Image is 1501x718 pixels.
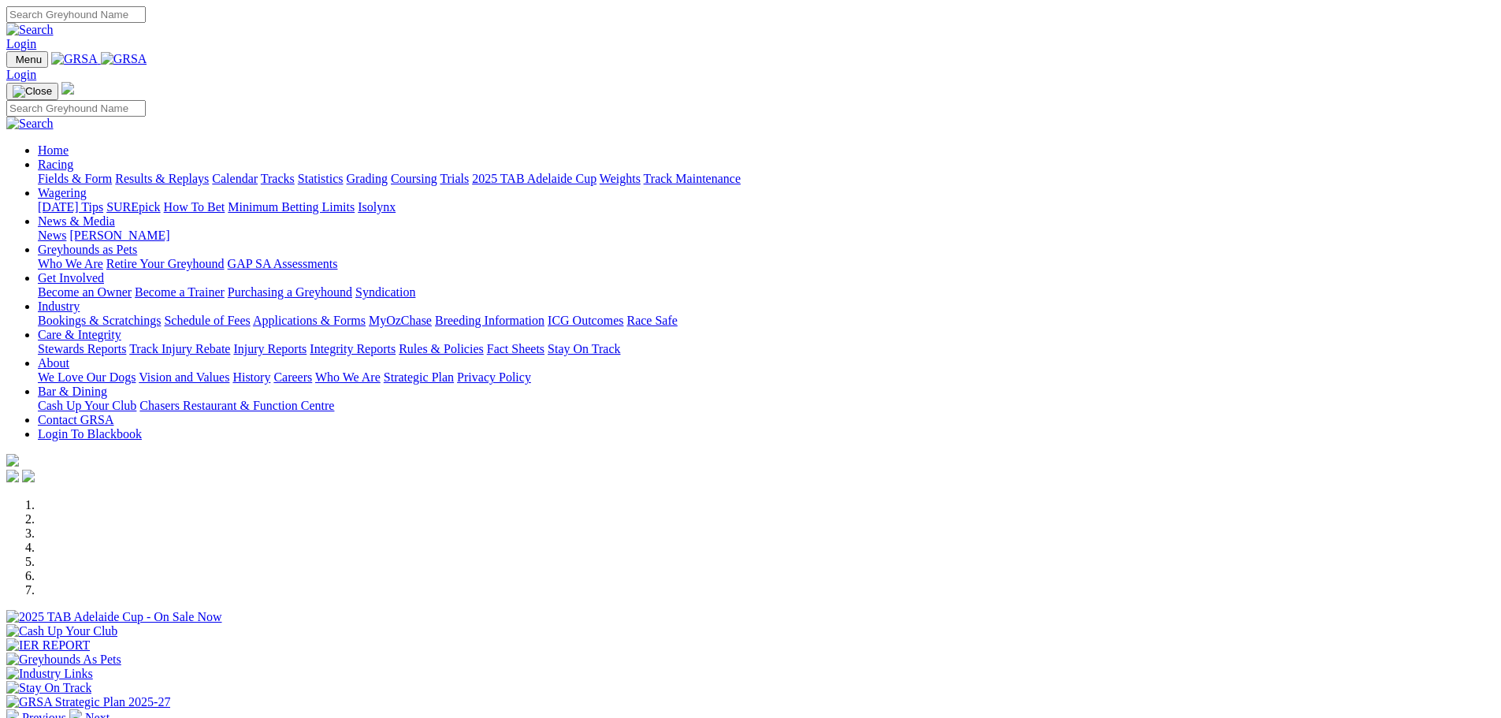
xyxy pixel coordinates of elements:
a: Privacy Policy [457,370,531,384]
a: Stewards Reports [38,342,126,355]
a: Stay On Track [548,342,620,355]
a: Statistics [298,172,344,185]
div: Greyhounds as Pets [38,257,1495,271]
a: Careers [273,370,312,384]
img: Search [6,117,54,131]
a: Breeding Information [435,314,544,327]
a: Injury Reports [233,342,307,355]
a: News & Media [38,214,115,228]
img: GRSA Strategic Plan 2025-27 [6,695,170,709]
img: 2025 TAB Adelaide Cup - On Sale Now [6,610,222,624]
a: Who We Are [38,257,103,270]
a: GAP SA Assessments [228,257,338,270]
a: Become an Owner [38,285,132,299]
button: Toggle navigation [6,83,58,100]
a: Login [6,37,36,50]
a: Rules & Policies [399,342,484,355]
img: logo-grsa-white.png [61,82,74,95]
a: Trials [440,172,469,185]
a: Contact GRSA [38,413,113,426]
a: Isolynx [358,200,396,214]
img: Greyhounds As Pets [6,653,121,667]
a: Racing [38,158,73,171]
a: We Love Our Dogs [38,370,136,384]
a: History [232,370,270,384]
a: Fact Sheets [487,342,544,355]
a: ICG Outcomes [548,314,623,327]
a: Login To Blackbook [38,427,142,441]
img: twitter.svg [22,470,35,482]
div: Industry [38,314,1495,328]
div: Bar & Dining [38,399,1495,413]
a: Retire Your Greyhound [106,257,225,270]
span: Menu [16,54,42,65]
input: Search [6,6,146,23]
a: Who We Are [315,370,381,384]
a: Track Injury Rebate [129,342,230,355]
a: Tracks [261,172,295,185]
a: SUREpick [106,200,160,214]
a: Wagering [38,186,87,199]
a: [DATE] Tips [38,200,103,214]
a: Calendar [212,172,258,185]
img: Close [13,85,52,98]
a: Results & Replays [115,172,209,185]
a: Get Involved [38,271,104,285]
img: IER REPORT [6,638,90,653]
a: Home [38,143,69,157]
img: GRSA [101,52,147,66]
a: Track Maintenance [644,172,741,185]
a: MyOzChase [369,314,432,327]
img: logo-grsa-white.png [6,454,19,467]
img: facebook.svg [6,470,19,482]
input: Search [6,100,146,117]
a: How To Bet [164,200,225,214]
a: Race Safe [626,314,677,327]
a: About [38,356,69,370]
a: Syndication [355,285,415,299]
a: Login [6,68,36,81]
a: Integrity Reports [310,342,396,355]
a: Bar & Dining [38,385,107,398]
img: GRSA [51,52,98,66]
a: Care & Integrity [38,328,121,341]
a: Industry [38,299,80,313]
div: Wagering [38,200,1495,214]
img: Stay On Track [6,681,91,695]
img: Cash Up Your Club [6,624,117,638]
img: Search [6,23,54,37]
a: Purchasing a Greyhound [228,285,352,299]
a: Schedule of Fees [164,314,250,327]
a: Applications & Forms [253,314,366,327]
a: [PERSON_NAME] [69,229,169,242]
a: Cash Up Your Club [38,399,136,412]
a: Fields & Form [38,172,112,185]
a: Minimum Betting Limits [228,200,355,214]
div: News & Media [38,229,1495,243]
a: Bookings & Scratchings [38,314,161,327]
a: Vision and Values [139,370,229,384]
a: Grading [347,172,388,185]
img: Industry Links [6,667,93,681]
div: Care & Integrity [38,342,1495,356]
a: News [38,229,66,242]
div: Racing [38,172,1495,186]
a: Greyhounds as Pets [38,243,137,256]
a: Become a Trainer [135,285,225,299]
button: Toggle navigation [6,51,48,68]
div: About [38,370,1495,385]
a: Weights [600,172,641,185]
a: 2025 TAB Adelaide Cup [472,172,596,185]
a: Chasers Restaurant & Function Centre [139,399,334,412]
div: Get Involved [38,285,1495,299]
a: Coursing [391,172,437,185]
a: Strategic Plan [384,370,454,384]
